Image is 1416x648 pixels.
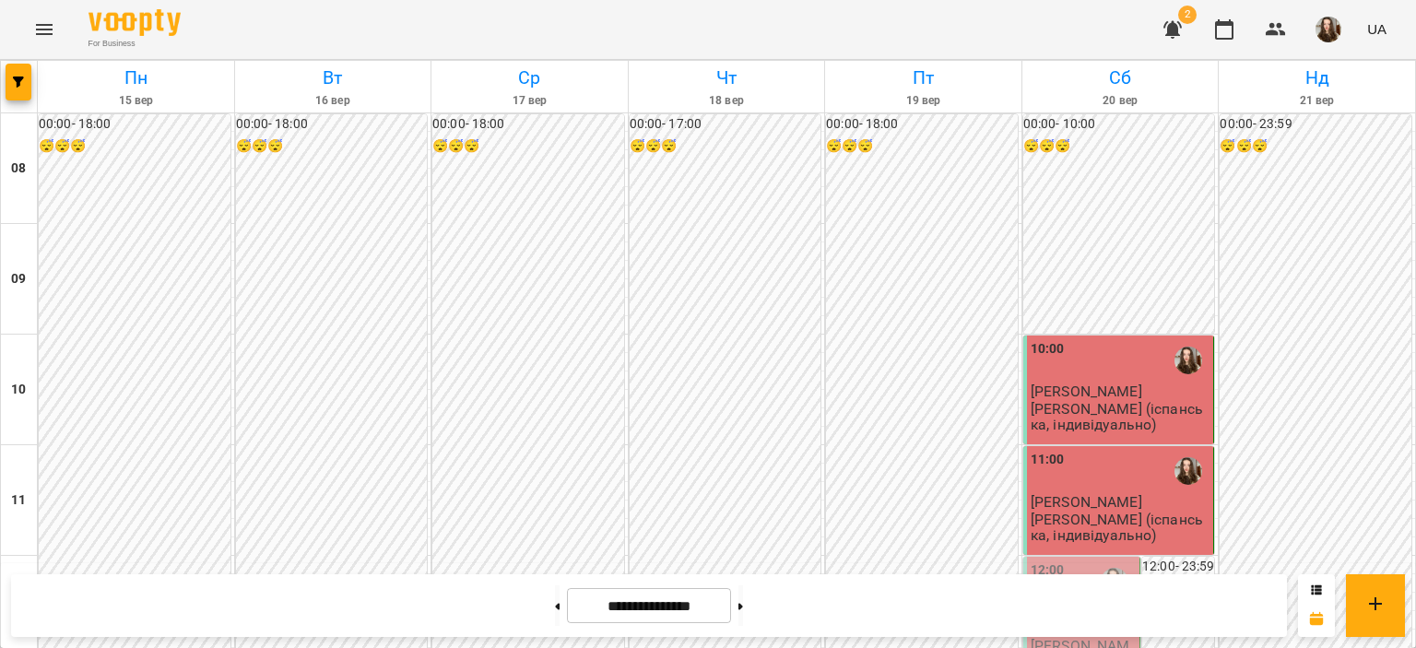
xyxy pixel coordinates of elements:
h6: 😴😴😴 [39,136,230,157]
img: f828951e34a2a7ae30fa923eeeaf7e77.jpg [1316,17,1341,42]
label: 10:00 [1031,339,1065,359]
h6: 17 вер [434,92,625,110]
h6: Сб [1025,64,1216,92]
h6: 😴😴😴 [826,136,1018,157]
img: Voopty Logo [88,9,181,36]
span: For Business [88,38,181,50]
h6: 18 вер [631,92,822,110]
h6: 09 [11,269,26,289]
h6: Нд [1221,64,1412,92]
h6: 😴😴😴 [1220,136,1411,157]
h6: 00:00 - 18:00 [236,114,428,135]
h6: 11 [11,490,26,511]
h6: 😴😴😴 [432,136,624,157]
label: 12:00 [1031,560,1065,581]
p: [PERSON_NAME] (іспанська, індивідуально) [1031,512,1210,544]
h6: 00:00 - 18:00 [39,114,230,135]
img: Гайдукевич Анна (і) [1174,347,1202,374]
h6: 08 [11,159,26,179]
h6: 😴😴😴 [236,136,428,157]
span: [PERSON_NAME] [1031,493,1142,511]
h6: 00:00 - 10:00 [1023,114,1215,135]
h6: 20 вер [1025,92,1216,110]
h6: Чт [631,64,822,92]
button: UA [1360,12,1394,46]
h6: 16 вер [238,92,429,110]
h6: 21 вер [1221,92,1412,110]
h6: 12:00 - 23:59 [1142,557,1214,577]
h6: 19 вер [828,92,1019,110]
h6: 00:00 - 17:00 [630,114,821,135]
h6: Пт [828,64,1019,92]
button: Menu [22,7,66,52]
h6: 15 вер [41,92,231,110]
label: 11:00 [1031,450,1065,470]
h6: Пн [41,64,231,92]
h6: 00:00 - 18:00 [826,114,1018,135]
h6: Ср [434,64,625,92]
img: Гайдукевич Анна (і) [1174,457,1202,485]
span: 2 [1178,6,1197,24]
span: [PERSON_NAME] [1031,383,1142,400]
h6: 00:00 - 18:00 [432,114,624,135]
p: [PERSON_NAME] (іспанська, індивідуально) [1031,401,1210,433]
h6: 10 [11,380,26,400]
h6: Вт [238,64,429,92]
span: UA [1367,19,1386,39]
h6: 😴😴😴 [1023,136,1215,157]
h6: 00:00 - 23:59 [1220,114,1411,135]
h6: 😴😴😴 [630,136,821,157]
